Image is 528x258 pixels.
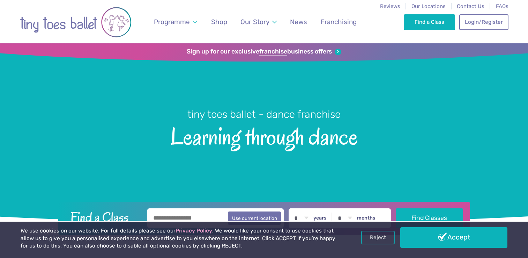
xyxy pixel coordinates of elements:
button: Use current location [228,212,281,225]
a: News [287,14,311,30]
a: Login/Register [459,14,508,30]
img: tiny toes ballet [20,5,132,40]
span: News [290,18,307,26]
a: Franchising [317,14,360,30]
span: Programme [154,18,190,26]
a: Privacy Policy [176,228,212,234]
p: We use cookies on our website. For full details please see our . We would like your consent to us... [21,227,337,250]
a: Shop [208,14,230,30]
a: Our Locations [411,3,446,9]
a: Our Story [237,14,280,30]
label: years [313,215,327,221]
a: Reject [361,231,395,244]
button: Find Classes [396,208,463,228]
small: tiny toes ballet - dance franchise [187,108,341,120]
span: Learning through dance [12,121,516,150]
span: Franchising [321,18,357,26]
h2: Find a Class [65,208,142,226]
a: Accept [400,227,507,248]
label: months [357,215,375,221]
a: Contact Us [457,3,484,9]
a: Sign up for our exclusivefranchisebusiness offers [187,48,341,56]
a: Find a Class [404,14,455,30]
strong: franchise [259,48,287,56]
a: Programme [150,14,200,30]
a: Reviews [380,3,400,9]
span: Shop [211,18,227,26]
a: FAQs [496,3,508,9]
span: Our Story [240,18,269,26]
